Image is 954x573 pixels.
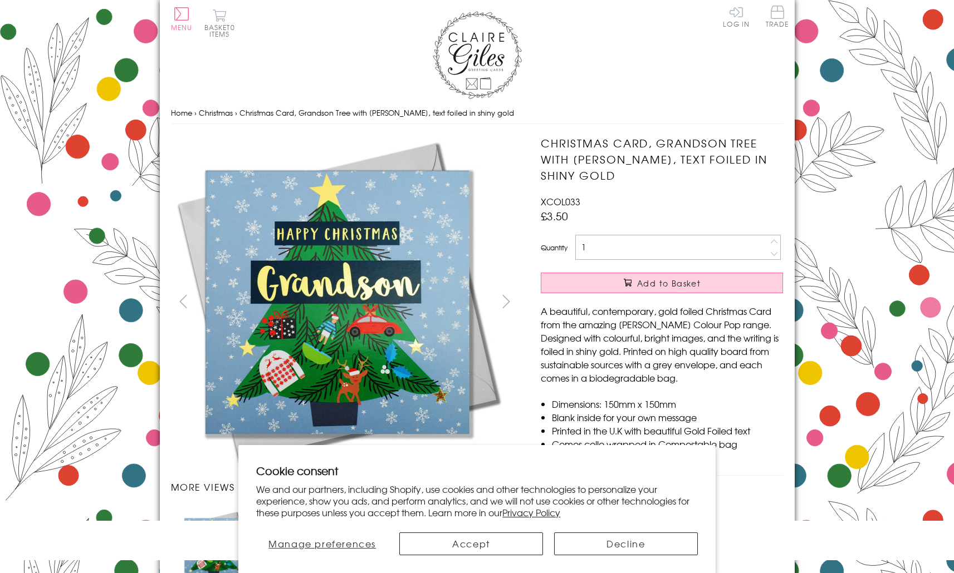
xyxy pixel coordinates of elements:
[552,411,783,424] li: Blank inside for your own message
[518,135,853,469] img: Christmas Card, Grandson Tree with Star, text foiled in shiny gold
[239,107,514,118] span: Christmas Card, Grandson Tree with [PERSON_NAME], text foiled in shiny gold
[502,506,560,519] a: Privacy Policy
[552,424,783,437] li: Printed in the U.K with beautiful Gold Foiled text
[637,278,701,289] span: Add to Basket
[766,6,789,29] a: Trade
[723,6,750,27] a: Log In
[552,397,783,411] li: Dimensions: 150mm x 150mm
[256,532,388,555] button: Manage preferences
[171,107,192,118] a: Home
[541,208,568,224] span: £3.50
[199,107,233,118] a: Christmas
[171,102,784,125] nav: breadcrumbs
[256,483,698,518] p: We and our partners, including Shopify, use cookies and other technologies to personalize your ex...
[256,463,698,478] h2: Cookie consent
[204,9,235,37] button: Basket0 items
[171,289,196,314] button: prev
[552,437,783,451] li: Comes cello wrapped in Compostable bag
[541,195,580,208] span: XCOL033
[399,532,543,555] button: Accept
[171,480,519,493] h3: More views
[171,22,193,32] span: Menu
[171,7,193,31] button: Menu
[209,22,235,39] span: 0 items
[541,135,783,183] h1: Christmas Card, Grandson Tree with [PERSON_NAME], text foiled in shiny gold
[235,107,237,118] span: ›
[194,107,197,118] span: ›
[541,304,783,384] p: A beautiful, contemporary, gold foiled Christmas Card from the amazing [PERSON_NAME] Colour Pop r...
[493,289,518,314] button: next
[766,6,789,27] span: Trade
[541,273,783,293] button: Add to Basket
[433,11,522,99] img: Claire Giles Greetings Cards
[541,243,567,253] label: Quantity
[170,135,505,469] img: Christmas Card, Grandson Tree with Star, text foiled in shiny gold
[268,537,376,550] span: Manage preferences
[554,532,698,555] button: Decline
